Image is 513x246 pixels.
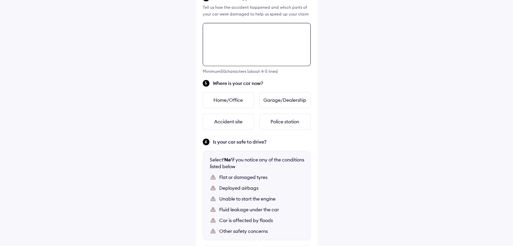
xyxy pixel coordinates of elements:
[219,217,304,224] div: Car is affected by floods
[203,92,254,108] div: Home/Office
[223,157,232,163] b: 'No'
[213,139,311,145] span: Is your car safe to drive?
[203,4,311,18] div: Tell us how the accident happened and which parts of your car were damaged to help us speed up yo...
[213,80,311,87] span: Where is your car now?
[219,174,304,181] div: Flat or damaged tyres
[219,185,304,191] div: Deployed airbags
[219,195,304,202] div: Unable to start the engine
[210,156,304,170] div: Select if you notice any of the conditions listed below
[259,114,311,130] div: Police station
[203,69,311,74] div: Minimum 50 characters (about 4-5 lines)
[259,92,311,108] div: Garage/Dealership
[219,206,304,213] div: Fluid leakage under the car
[219,228,304,235] div: Other safety concerns
[203,114,254,130] div: Accident site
